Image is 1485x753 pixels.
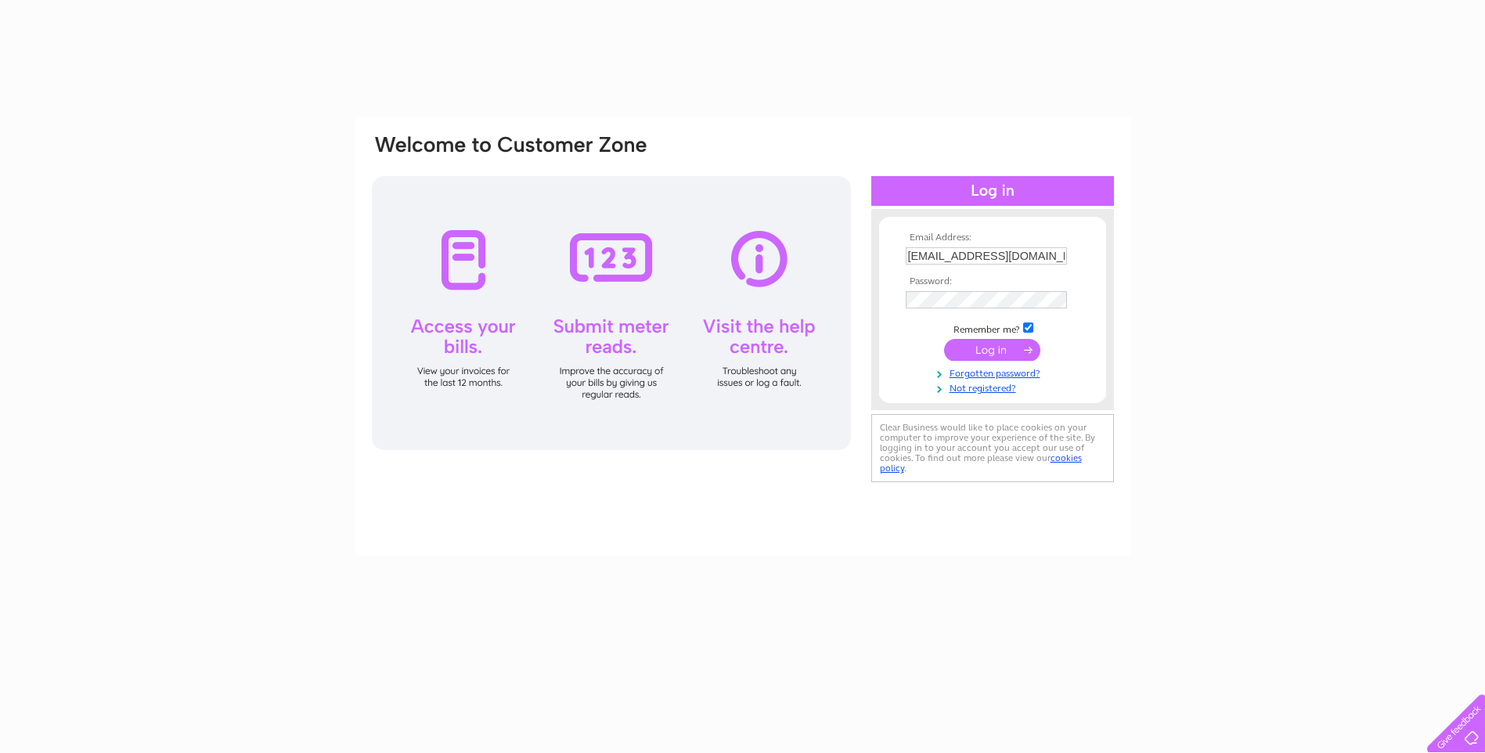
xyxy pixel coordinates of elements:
[906,380,1083,395] a: Not registered?
[902,276,1083,287] th: Password:
[944,339,1040,361] input: Submit
[871,414,1114,482] div: Clear Business would like to place cookies on your computer to improve your experience of the sit...
[902,320,1083,336] td: Remember me?
[906,365,1083,380] a: Forgotten password?
[902,232,1083,243] th: Email Address:
[880,452,1082,474] a: cookies policy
